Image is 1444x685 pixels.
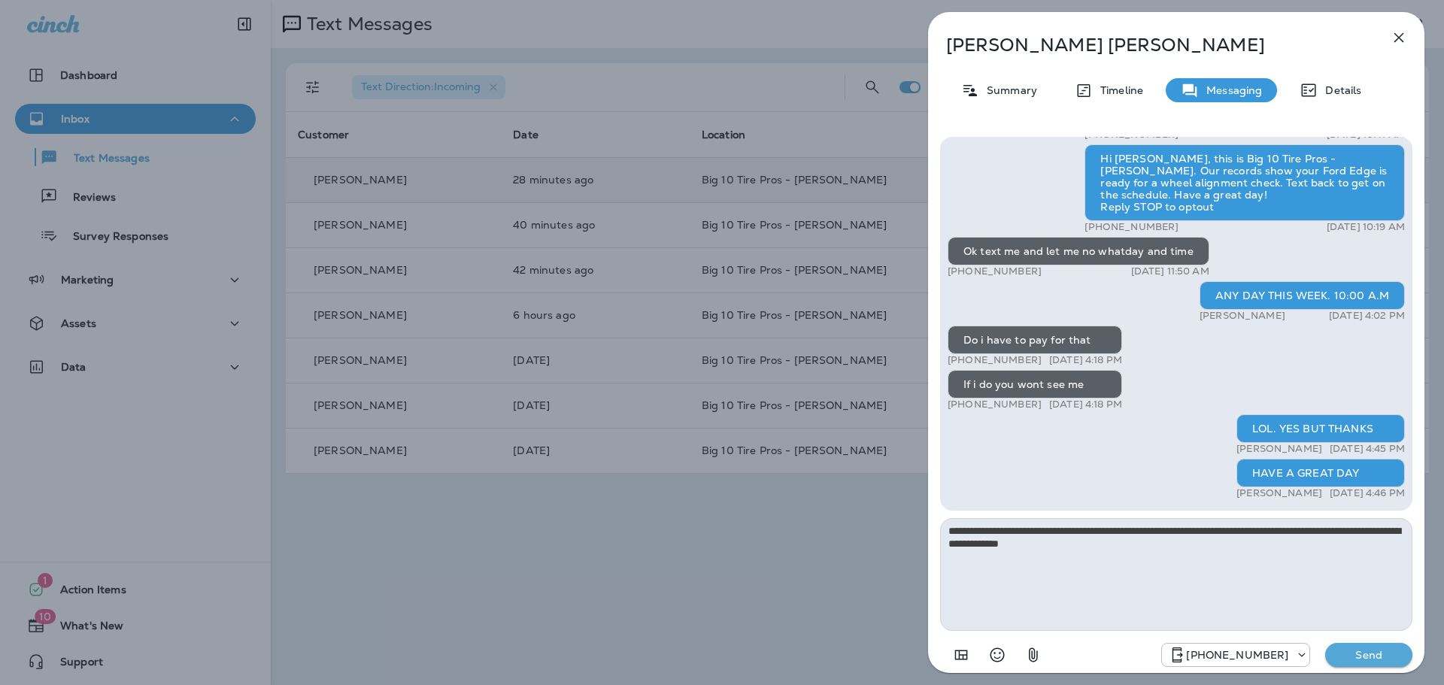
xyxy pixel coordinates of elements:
[1329,310,1405,322] p: [DATE] 4:02 PM
[948,326,1122,354] div: Do i have to pay for that
[1162,646,1309,664] div: +1 (601) 808-4206
[979,84,1037,96] p: Summary
[946,640,976,670] button: Add in a premade template
[1200,281,1405,310] div: ANY DAY THIS WEEK. 10:00 A.M
[1330,443,1405,455] p: [DATE] 4:45 PM
[1236,487,1322,499] p: [PERSON_NAME]
[1325,643,1412,667] button: Send
[1330,487,1405,499] p: [DATE] 4:46 PM
[948,399,1042,411] p: [PHONE_NUMBER]
[1199,84,1262,96] p: Messaging
[1093,84,1143,96] p: Timeline
[1085,221,1179,233] p: [PHONE_NUMBER]
[1236,414,1405,443] div: LOL. YES BUT THANKS
[1337,648,1400,662] p: Send
[1236,443,1322,455] p: [PERSON_NAME]
[948,354,1042,366] p: [PHONE_NUMBER]
[1318,84,1361,96] p: Details
[1085,144,1405,221] div: Hi [PERSON_NAME], this is Big 10 Tire Pros - [PERSON_NAME]. Our records show your Ford Edge is re...
[948,237,1209,265] div: Ok text me and let me no whatday and time
[1186,649,1288,661] p: [PHONE_NUMBER]
[1236,459,1405,487] div: HAVE A GREAT DAY
[948,265,1042,277] p: [PHONE_NUMBER]
[1049,354,1122,366] p: [DATE] 4:18 PM
[1200,310,1285,322] p: [PERSON_NAME]
[948,370,1122,399] div: If i do you wont see me
[1049,399,1122,411] p: [DATE] 4:18 PM
[1131,265,1209,277] p: [DATE] 11:50 AM
[1327,221,1405,233] p: [DATE] 10:19 AM
[946,35,1357,56] p: [PERSON_NAME] [PERSON_NAME]
[982,640,1012,670] button: Select an emoji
